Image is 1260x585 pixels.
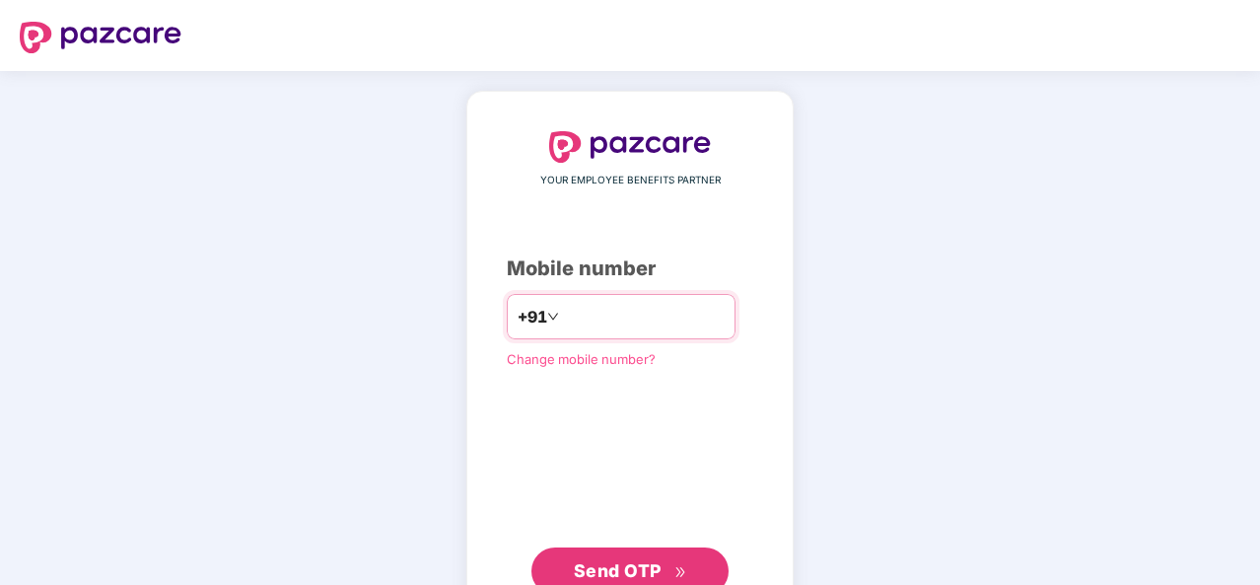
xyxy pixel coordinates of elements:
span: double-right [674,566,687,579]
span: +91 [518,305,547,329]
div: Mobile number [507,254,753,284]
span: down [547,311,559,323]
span: Send OTP [574,560,662,581]
img: logo [20,22,181,53]
a: Change mobile number? [507,351,656,367]
img: logo [549,131,711,163]
span: YOUR EMPLOYEE BENEFITS PARTNER [540,173,721,188]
